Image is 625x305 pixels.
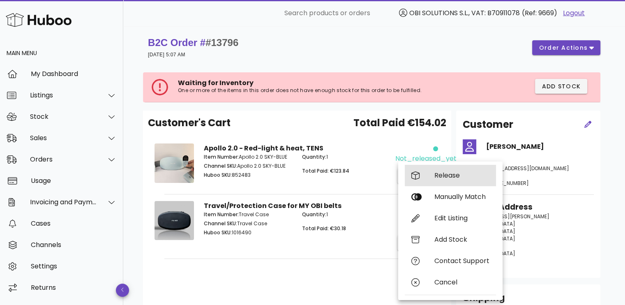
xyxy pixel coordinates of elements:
[463,213,549,220] span: [STREET_ADDRESS][PERSON_NAME]
[31,177,117,185] div: Usage
[353,116,446,130] span: Total Paid €154.02
[486,180,529,187] span: [PHONE_NUMBER]
[434,278,489,286] div: Cancel
[155,143,194,183] img: Product Image
[463,201,594,213] h3: Shipping Address
[204,153,239,160] span: Item Number:
[204,171,232,178] span: Huboo SKU:
[204,229,232,236] span: Huboo SKU:
[31,220,117,227] div: Cases
[302,167,349,174] span: Total Paid: €123.84
[31,70,117,78] div: My Dashboard
[204,201,341,210] strong: Travel/Protection Case for MY OBI belts
[535,79,588,94] button: Add Stock
[302,153,326,160] span: Quantity:
[204,162,237,169] span: Channel SKU:
[30,198,97,206] div: Invoicing and Payments
[486,142,594,152] h4: [PERSON_NAME]
[204,143,323,153] strong: Apollo 2.0 - Red-light & heat, TENS
[204,211,292,218] p: Travel Case
[434,257,489,265] div: Contact Support
[539,44,588,52] span: order actions
[532,40,600,55] button: order actions
[31,241,117,249] div: Channels
[486,165,569,172] span: [EMAIL_ADDRESS][DOMAIN_NAME]
[204,171,292,179] p: 852483
[205,37,238,48] span: #13796
[204,153,292,161] p: Apollo 2.0 SKY-BLUE
[463,117,513,132] h2: Customer
[302,225,346,232] span: Total Paid: €30.18
[434,236,489,243] div: Add Stock
[148,37,238,48] strong: B2C Order #
[148,116,231,130] span: Customer's Cart
[204,220,292,227] p: Travel Case
[178,87,458,94] p: One or more of the items in this order does not have enough stock for this order to be fulfilled.
[563,8,585,18] a: Logout
[397,169,440,183] button: action
[204,211,239,218] span: Item Number:
[409,8,520,18] span: OBI SOLUTIONS S.L., VAT: B70911078
[148,52,185,58] small: [DATE] 5:07 AM
[302,211,326,218] span: Quantity:
[204,162,292,170] p: Apollo 2.0 SKY-BLUE
[155,201,194,240] img: Product Image
[302,153,390,161] p: 1
[31,262,117,270] div: Settings
[30,91,97,99] div: Listings
[30,155,97,163] div: Orders
[434,171,489,179] div: Release
[395,154,457,164] div: not_released_yet
[434,193,489,201] div: Manually Match
[178,78,254,88] span: Waiting for Inventory
[30,134,97,142] div: Sales
[30,113,97,120] div: Stock
[434,214,489,222] div: Edit Listing
[204,220,237,227] span: Channel SKU:
[6,11,71,29] img: Huboo Logo
[542,82,581,91] span: Add Stock
[302,211,390,218] p: 1
[522,8,557,18] span: (Ref: 9669)
[397,236,440,250] button: action
[31,284,117,291] div: Returns
[395,211,440,231] div: Waiting for Inventory
[204,229,292,236] p: 1016490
